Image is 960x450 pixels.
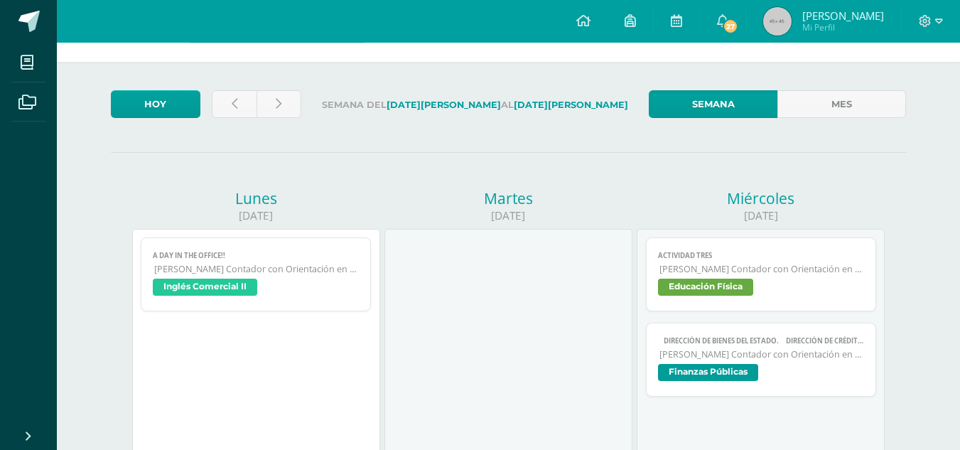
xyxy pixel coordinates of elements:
div: Miércoles [637,188,885,208]
a: Hoy [111,90,200,118]
div: [DATE] [637,208,885,223]
span: [PERSON_NAME] Contador con Orientación en Computación [659,263,865,275]
span: Actividad Tres [658,251,865,260]
a:  Dirección de Bienes del Estado.  Dirección de crédito público.  Dirección de adquisiciones de... [646,323,877,397]
div: Lunes [132,188,380,208]
span:  Dirección de Bienes del Estado.  Dirección de crédito público.  Dirección de adquisiciones de... [658,336,865,345]
a: A DAY IN THE OFFICE!![PERSON_NAME] Contador con Orientación en ComputaciónInglés Comercial II [141,237,372,311]
span: [PERSON_NAME] [802,9,884,23]
span: 27 [723,18,738,34]
a: Semana [649,90,777,118]
div: [DATE] [384,208,632,223]
span: Mi Perfil [802,21,884,33]
span: Educación Física [658,279,753,296]
a: Mes [777,90,906,118]
span: [PERSON_NAME] Contador con Orientación en Computación [154,263,360,275]
strong: [DATE][PERSON_NAME] [387,100,501,110]
label: Semana del al [313,90,637,119]
span: [PERSON_NAME] Contador con Orientación en Computación [659,348,865,360]
img: 45x45 [763,7,792,36]
strong: [DATE][PERSON_NAME] [514,100,628,110]
span: A DAY IN THE OFFICE!! [153,251,360,260]
div: [DATE] [132,208,380,223]
span: Inglés Comercial II [153,279,257,296]
a: Actividad Tres[PERSON_NAME] Contador con Orientación en ComputaciónEducación Física [646,237,877,311]
div: Martes [384,188,632,208]
span: Finanzas Públicas [658,364,758,381]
